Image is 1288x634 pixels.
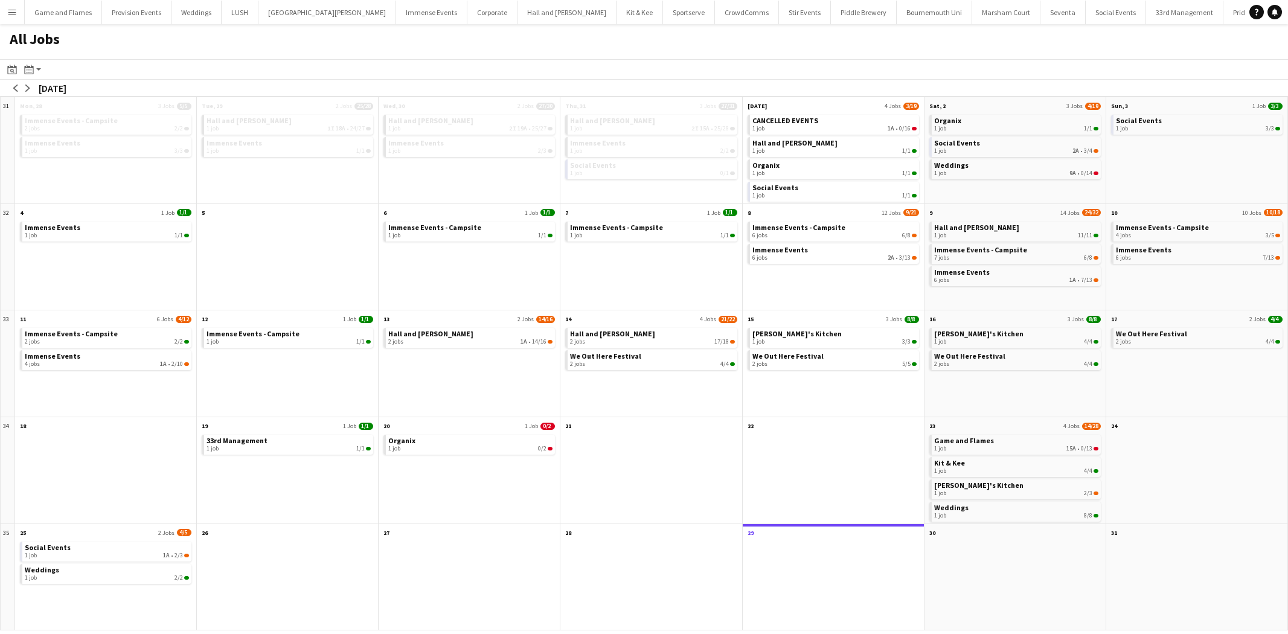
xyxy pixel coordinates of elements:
span: 1 job [752,147,764,155]
a: Hall and [PERSON_NAME]1 job11/11 [934,222,1098,239]
span: Thu, 31 [565,102,586,110]
div: • [388,125,553,132]
span: 25/28 [714,125,729,132]
button: Pride Festival [1223,1,1284,24]
span: 1/1 [366,149,371,153]
a: We Out Here Festival2 jobs5/5 [752,350,917,368]
span: 1/1 [1094,127,1098,130]
span: 1 job [25,147,37,155]
a: Weddings1 job9A•0/14 [934,159,1098,177]
span: 0/14 [1094,171,1098,175]
span: Immense Events [25,351,80,360]
span: Immense Events - Campsite [207,329,300,338]
div: • [934,277,1098,284]
span: 1 job [752,192,764,199]
span: 7/13 [1081,277,1092,284]
span: 1 job [934,445,946,452]
span: Immense Events - Campsite [25,329,118,338]
button: Kit & Kee [617,1,663,24]
span: 3 Jobs [700,102,716,110]
span: 0/13 [1081,445,1092,452]
span: 2 jobs [25,338,40,345]
span: [DATE] [748,102,767,110]
span: 1/1 [912,194,917,197]
a: Immense Events1 job3/3 [25,137,189,155]
span: 1A [1069,277,1076,284]
button: Provision Events [102,1,171,24]
a: Social Events1 job0/1 [570,159,734,177]
span: 1/1 [356,147,365,155]
span: 4/4 [1084,338,1092,345]
span: 1 job [934,147,946,155]
span: 1 job [570,147,582,155]
span: 24/27 [350,125,365,132]
span: 1/1 [184,234,189,237]
span: 1 job [1116,125,1128,132]
span: 7/13 [1263,254,1274,261]
span: 1/1 [902,192,911,199]
span: 1/1 [175,232,183,239]
span: 2/2 [175,338,183,345]
span: 25/27 [532,125,546,132]
span: 1 job [934,125,946,132]
a: Immense Events - Campsite4 jobs3/5 [1116,222,1280,239]
span: We Out Here Festival [570,351,641,360]
span: Immense Events [25,138,80,147]
span: 7/13 [1094,278,1098,282]
span: 3/3 [175,147,183,155]
span: Tue, 29 [202,102,222,110]
span: 1A [888,125,894,132]
span: 3/3 [1266,125,1274,132]
span: 25/28 [354,103,373,110]
span: 0/1 [720,170,729,177]
span: Hall and Woodhouse [570,116,655,125]
span: 2I [691,125,699,132]
span: 1/1 [177,209,191,216]
span: 1 job [388,232,400,239]
span: 3/5 [1266,232,1274,239]
span: 1/1 [540,209,555,216]
a: 33rd Management1 job1/1 [207,435,371,452]
span: 6 jobs [934,277,949,284]
a: Immense Events4 jobs1A•2/10 [25,350,189,368]
a: Organix1 job1/1 [752,159,917,177]
span: Game and Flames [934,436,994,445]
span: 2/3 [538,147,546,155]
span: 2 jobs [752,360,767,368]
button: Game and Flames [25,1,102,24]
span: 8/8 [1084,512,1092,519]
a: Game and Flames1 job15A•0/13 [934,435,1098,452]
span: 27/31 [719,103,737,110]
span: Sam's Kitchen [934,329,1024,338]
button: CrowdComms [715,1,779,24]
button: Bournemouth Uni [897,1,972,24]
button: Weddings [171,1,222,24]
span: Immense Events - Campsite [25,116,118,125]
button: Sportserve [663,1,715,24]
a: Immense Events6 jobs2A•3/13 [752,244,917,261]
span: Hall and Woodhouse [934,223,1019,232]
span: 0/2 [538,445,546,452]
span: Sam's Kitchen [752,329,842,338]
button: Seventa [1040,1,1086,24]
span: 10 [1111,209,1117,217]
span: 24/32 [1082,209,1101,216]
span: 3 Jobs [1066,102,1083,110]
span: 15A [700,125,710,132]
span: 2/3 [1084,490,1092,497]
span: Hall and Woodhouse [207,116,292,125]
a: Immense Events - Campsite1 job1/1 [388,222,553,239]
span: 0/1 [730,171,735,175]
button: 33rd Management [1146,1,1223,24]
span: 3/19 [903,103,919,110]
span: 2 jobs [1116,338,1131,345]
span: Immense Events [207,138,262,147]
span: 2/2 [730,149,735,153]
span: 1 job [388,125,400,132]
span: 0/16 [899,125,911,132]
span: 3/5 [1275,234,1280,237]
span: Immense Events [752,245,808,254]
button: [GEOGRAPHIC_DATA][PERSON_NAME] [258,1,396,24]
span: 10/18 [1264,209,1283,216]
span: 2I [509,125,516,132]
